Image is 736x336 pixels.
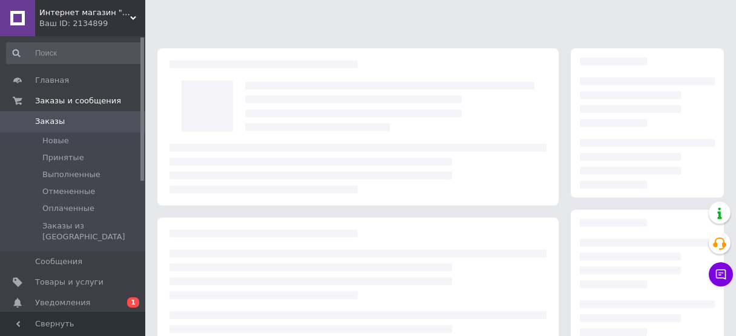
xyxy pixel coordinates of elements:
span: Сообщения [35,256,82,267]
span: Заказы [35,116,65,127]
span: Заказы из [GEOGRAPHIC_DATA] [42,221,142,242]
span: Интернет магазин "Сhinacomplex" [39,7,130,18]
input: Поиск [6,42,143,64]
div: Ваш ID: 2134899 [39,18,145,29]
button: Чат с покупателем [709,262,733,286]
span: Главная [35,75,69,86]
span: Отмененные [42,186,95,197]
span: Товары и услуги [35,277,103,288]
span: Выполненные [42,169,100,180]
span: Оплаченные [42,203,94,214]
span: 1 [127,297,139,308]
span: Уведомления [35,297,90,308]
span: Новые [42,135,69,146]
span: Заказы и сообщения [35,95,121,106]
span: Принятые [42,152,84,163]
